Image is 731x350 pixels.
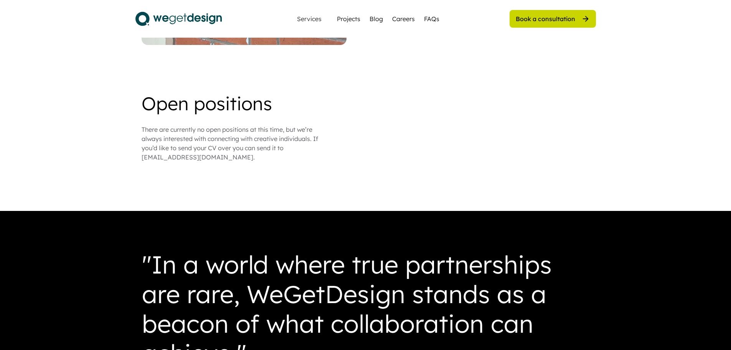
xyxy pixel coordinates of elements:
a: FAQs [424,14,439,23]
div: Book a consultation [516,15,575,23]
div: There are currently no open positions at this time, but we’re always interested with connecting w... [142,125,333,162]
img: logo.svg [135,9,222,28]
div: Open positions [142,94,590,113]
a: Projects [337,14,360,23]
div: Services [294,16,325,22]
a: Careers [392,14,415,23]
a: Blog [370,14,383,23]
